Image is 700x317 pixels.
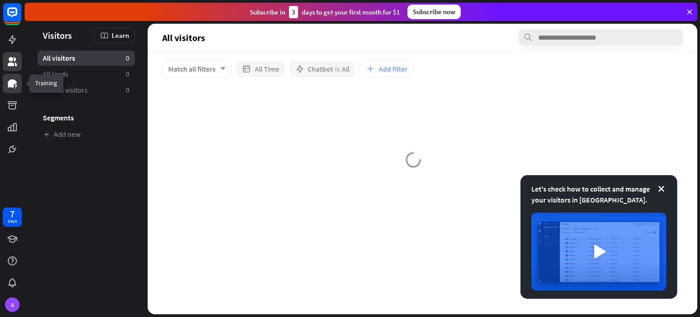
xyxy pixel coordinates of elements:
aside: 0 [126,53,129,63]
span: Visitors [43,30,72,41]
a: Recent visitors 0 [37,83,135,98]
div: 7 [10,210,15,218]
span: All visitors [162,32,205,43]
aside: 0 [126,85,129,95]
span: Learn [112,31,129,40]
div: Subscribe in days to get your first month for $1 [250,6,400,18]
div: 3 [289,6,298,18]
h3: Segments [37,113,135,122]
span: All leads [43,69,68,79]
div: days [8,218,17,224]
div: Let's check how to collect and manage your visitors in [GEOGRAPHIC_DATA]. [531,183,666,205]
div: A [5,297,20,312]
a: 7 days [3,208,22,227]
a: Add new [37,127,135,142]
span: All visitors [43,53,75,63]
div: Subscribe now [407,5,461,19]
img: image [531,213,666,291]
button: Open LiveChat chat widget [7,4,35,31]
a: All leads 0 [37,67,135,82]
span: Recent visitors [43,85,87,95]
aside: 0 [126,69,129,79]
